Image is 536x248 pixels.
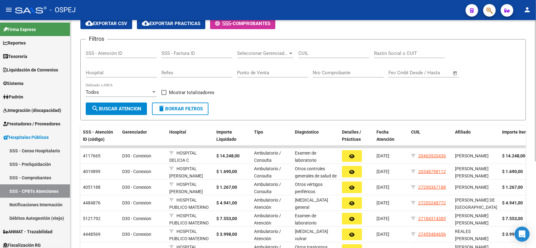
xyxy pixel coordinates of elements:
span: Importe Item [502,129,528,135]
span: Firma Express [3,26,36,33]
span: Hospital [169,129,186,135]
span: Liquidación de Convenios [3,66,58,73]
mat-icon: cloud_download [85,19,93,27]
datatable-header-cell: Fecha Atención [374,125,409,146]
span: 20348798112 [418,169,446,174]
span: 27455484656 [418,232,446,237]
span: Ambulatorio / Atención [PERSON_NAME] [254,198,288,217]
mat-icon: delete [158,105,165,112]
button: Buscar Atencion [86,103,147,115]
datatable-header-cell: Gerenciador [120,125,167,146]
span: Todos [86,89,99,95]
span: HOSPITAL [PERSON_NAME] [169,182,203,194]
span: [DATE] [376,200,389,205]
span: 27290367188 [418,185,446,190]
span: D30 - Conexion [122,232,151,237]
h3: Filtros [86,34,107,43]
div: Open Intercom Messenger [515,227,530,242]
span: Reportes [3,40,26,46]
span: Exportar Practicas [142,21,200,26]
mat-icon: search [91,105,99,112]
strong: $ 3.998,00 [502,232,523,237]
span: [PERSON_NAME] [455,185,489,190]
span: Tipo [254,129,263,135]
span: Padrón [3,93,23,100]
strong: $ 3.998,00 [216,232,237,237]
mat-icon: person [523,6,531,13]
strong: $ 1.690,00 [502,169,523,174]
span: [DATE] [376,185,389,190]
span: Buscar Atencion [91,106,141,112]
span: - [215,21,233,26]
span: Ambulatorio / Consulta [254,166,281,178]
span: [MEDICAL_DATA] general [295,198,328,210]
span: Otros vértigos periféricos [295,182,322,194]
datatable-header-cell: Importe Liquidado [214,125,252,146]
span: Prestadores / Proveedores [3,120,60,127]
span: D30 - Conexion [122,185,151,190]
span: [DATE] [376,232,389,237]
span: Borrar Filtros [158,106,203,112]
span: ANMAT - Trazabilidad [3,228,52,235]
strong: $ 7.553,00 [216,216,237,221]
input: End date [414,70,445,76]
span: Gerenciador [122,129,147,135]
span: Sistema [3,80,24,87]
span: [PERSON_NAME] [PERSON_NAME] [455,166,489,178]
span: 4019899 [83,169,100,174]
strong: $ 4.941,00 [216,200,237,205]
span: 4051188 [83,185,100,190]
span: [DATE] [376,169,389,174]
span: Seleccionar Gerenciador [237,50,288,56]
span: 27253248772 [418,200,446,205]
span: [DATE] [376,153,389,158]
span: HOSPITAL PUBLICO MATERNO INFANTIL [169,213,209,233]
input: Start date [388,70,409,76]
span: 20463920436 [418,153,446,158]
span: [PERSON_NAME] [455,153,489,158]
datatable-header-cell: Hospital [167,125,214,146]
button: Exportar CSV [80,18,132,29]
span: Afiliado [455,129,471,135]
span: HOSPITAL DELICIA C MASVERNAT [169,150,197,170]
strong: $ 7.553,00 [502,216,523,221]
strong: $ 4.941,00 [502,200,523,205]
span: SSS - Atención ID (código) [83,129,113,142]
span: Examen de laboratorio [295,150,317,163]
span: HOSPITAL [PERSON_NAME] [169,166,203,178]
span: Ambulatorio / Consulta [254,150,281,163]
span: Diagnóstico [295,129,319,135]
strong: $ 14.248,00 [216,153,240,158]
span: Tesorería [3,53,27,60]
button: -COMPROBANTES [210,18,275,29]
span: [PERSON_NAME] [PERSON_NAME] [455,213,489,225]
datatable-header-cell: CUIL [409,125,452,146]
datatable-header-cell: Tipo [252,125,292,146]
span: COMPROBANTES [233,21,270,26]
span: Detalles / Prácticas [342,129,361,142]
strong: $ 1.267,00 [216,185,237,190]
button: Open calendar [452,70,459,77]
mat-icon: cloud_download [142,19,149,27]
span: Integración (discapacidad) [3,107,61,114]
datatable-header-cell: Diagnóstico [292,125,339,146]
span: [DATE] [376,216,389,221]
span: D30 - Conexion [122,200,151,205]
span: Otros controles generales de salud de rutina de otras subpoblaciones definidas [295,166,337,200]
span: Hospitales Públicos [3,134,49,141]
datatable-header-cell: Afiliado [452,125,500,146]
span: Examen de laboratorio [295,213,317,225]
span: D30 - Conexion [122,216,151,221]
span: 4117665 [83,153,100,158]
datatable-header-cell: Detalles / Prácticas [339,125,374,146]
span: 4484876 [83,200,100,205]
span: 4448569 [83,232,100,237]
strong: $ 1.690,00 [216,169,237,174]
button: Borrar Filtros [152,103,208,115]
span: D30 - Conexion [122,153,151,158]
span: Exportar CSV [85,21,127,26]
span: HOSPITAL PUBLICO MATERNO INFANTIL [169,198,209,217]
span: Ambulatorio / Atención [PERSON_NAME] [254,213,288,233]
span: 27184314385 [418,216,446,221]
span: [PERSON_NAME] DE [GEOGRAPHIC_DATA] [455,198,497,210]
